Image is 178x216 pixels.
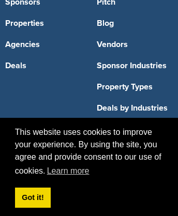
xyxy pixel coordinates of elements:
a: learn more about cookies [46,163,91,179]
span: This website uses cookies to improve your experience. By using the site, you agree and provide co... [15,126,163,179]
a: Blog [97,19,173,27]
a: Vendors [97,40,173,49]
a: Properties [5,19,81,27]
a: Agencies [5,40,81,49]
a: Sponsor Industries [97,61,173,70]
a: Deals by Industries [97,104,173,112]
a: dismiss cookie message [15,188,51,208]
a: Deals [5,61,81,70]
a: Property Types [97,83,173,91]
